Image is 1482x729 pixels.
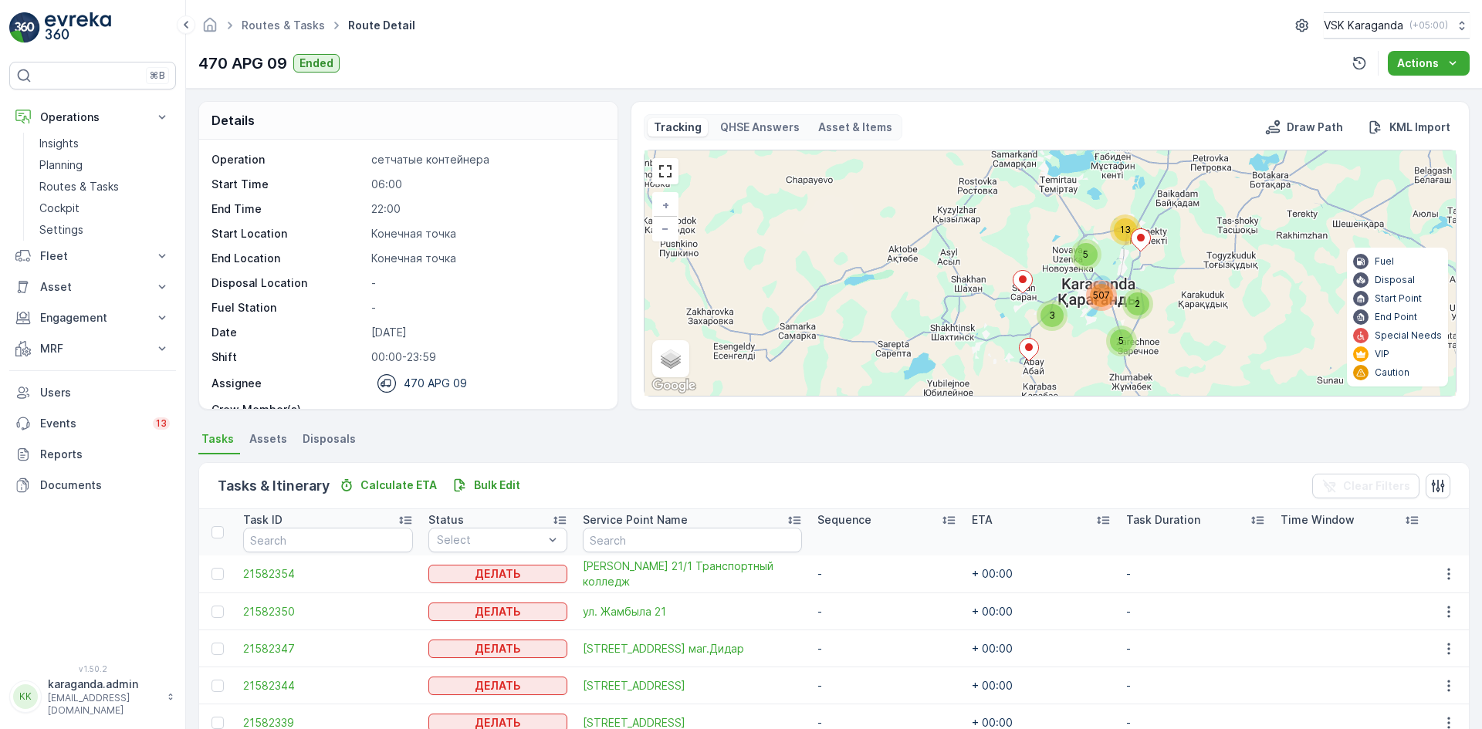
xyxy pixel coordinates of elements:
p: 470 APG 09 [404,376,467,391]
p: Operation [211,152,365,167]
a: ул. Жамбыла 21 [583,604,802,619]
p: Shift [211,349,365,365]
span: 13 [1120,224,1131,235]
p: Draw Path [1287,120,1343,135]
span: [STREET_ADDRESS] [583,678,802,694]
p: Asset & Items [818,120,892,135]
a: 21582347 [243,641,413,656]
td: - [1118,555,1273,593]
a: Insights [33,133,176,154]
p: 13 [156,417,167,430]
p: ДЕЛАТЬ [475,641,521,656]
button: ДЕЛАТЬ [428,640,567,658]
p: Assignee [211,376,262,391]
a: Zoom In [654,194,677,217]
p: Operations [40,110,145,125]
p: Task ID [243,512,283,528]
p: Tracking [654,120,702,135]
div: 3 [1037,300,1068,331]
button: Ended [293,54,340,73]
span: [STREET_ADDRESS] маг.Дидар [583,641,802,656]
td: + 00:00 [964,555,1118,593]
p: [DATE] [371,325,601,340]
p: - [371,300,601,316]
span: Route Detail [345,18,418,33]
span: 21582350 [243,604,413,619]
a: Settings [33,219,176,241]
p: Start Time [211,177,365,192]
button: ДЕЛАТЬ [428,602,567,621]
td: - [810,630,964,667]
a: Events13 [9,408,176,439]
p: ( +05:00 ) [1409,19,1448,32]
p: QHSE Answers [720,120,800,135]
a: Zoom Out [654,217,677,240]
a: Routes & Tasks [33,176,176,197]
p: KML Import [1389,120,1450,135]
p: 06:00 [371,177,601,192]
span: Disposals [303,431,356,447]
span: 2 [1135,298,1140,309]
p: Start Point [1375,292,1422,305]
p: VSK Karaganda [1324,18,1403,33]
div: Toggle Row Selected [211,643,224,655]
div: 5 [1106,326,1137,356]
span: v 1.50.2 [9,664,176,673]
a: View Fullscreen [654,160,677,183]
a: 21582354 [243,566,413,582]
a: 21582344 [243,678,413,694]
p: Ended [299,56,333,71]
span: + [662,198,669,211]
p: Settings [39,222,83,238]
button: MRF [9,333,176,364]
p: Routes & Tasks [39,179,119,194]
a: Documents [9,470,176,501]
p: Time Window [1281,512,1355,528]
p: MRF [40,341,145,356]
button: Asset [9,272,176,302]
div: Toggle Row Selected [211,680,224,692]
p: Events [40,416,144,431]
span: 3 [1049,309,1055,321]
p: 00:00-23:59 [371,349,601,365]
p: Details [211,111,255,130]
p: - [371,275,601,291]
button: KKkaraganda.admin[EMAIL_ADDRESS][DOMAIN_NAME] [9,677,176,717]
div: 13 [1110,214,1141,245]
span: 5 [1083,248,1088,260]
p: End Time [211,201,365,217]
p: VIP [1375,348,1389,360]
p: Documents [40,478,170,493]
div: 2 [1122,289,1153,319]
td: + 00:00 [964,667,1118,704]
img: Google [648,376,699,396]
p: Select [437,532,543,548]
button: KML Import [1362,118,1457,137]
p: Конечная точка [371,251,601,266]
button: Calculate ETA [333,476,443,494]
button: Clear Filters [1312,474,1419,498]
button: Fleet [9,241,176,272]
p: Date [211,325,365,340]
p: Service Point Name [583,512,688,528]
p: сетчатыe контейнера [371,152,601,167]
p: Tasks & Itinerary [218,475,330,497]
button: Engagement [9,302,176,333]
p: Start Location [211,226,365,241]
p: ДЕЛАТЬ [475,604,521,619]
p: End Location [211,251,365,266]
a: Planning [33,154,176,176]
td: - [810,593,964,630]
a: Open this area in Google Maps (opens a new window) [648,376,699,396]
span: − [661,221,669,235]
span: Assets [249,431,287,447]
div: Toggle Row Selected [211,606,224,618]
div: 5 [1071,239,1101,270]
button: ДЕЛАТЬ [428,565,567,583]
a: Cockpit [33,197,176,219]
a: Reports [9,439,176,470]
